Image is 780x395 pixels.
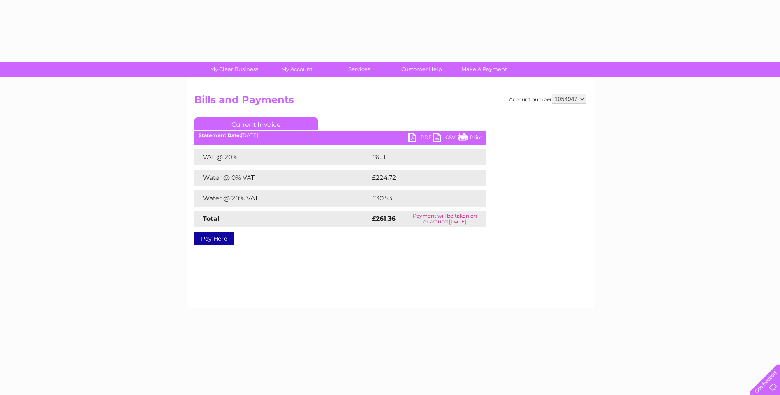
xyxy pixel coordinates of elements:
strong: Total [203,215,220,223]
td: £224.72 [370,170,472,186]
b: Statement Date: [199,132,241,138]
h2: Bills and Payments [194,94,586,110]
a: Print [458,133,482,145]
a: Current Invoice [194,117,318,130]
td: £6.11 [370,149,465,165]
td: Water @ 0% VAT [194,170,370,186]
a: Make A Payment [450,62,518,77]
div: [DATE] [194,133,486,138]
td: VAT @ 20% [194,149,370,165]
strong: £261.36 [372,215,396,223]
a: My Clear Business [200,62,268,77]
a: Customer Help [388,62,456,77]
td: Payment will be taken on or around [DATE] [403,211,486,227]
td: £30.53 [370,190,470,207]
a: Pay Here [194,232,234,245]
div: Account number [509,94,586,104]
a: Services [325,62,393,77]
a: My Account [263,62,331,77]
a: CSV [433,133,458,145]
td: Water @ 20% VAT [194,190,370,207]
a: PDF [408,133,433,145]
